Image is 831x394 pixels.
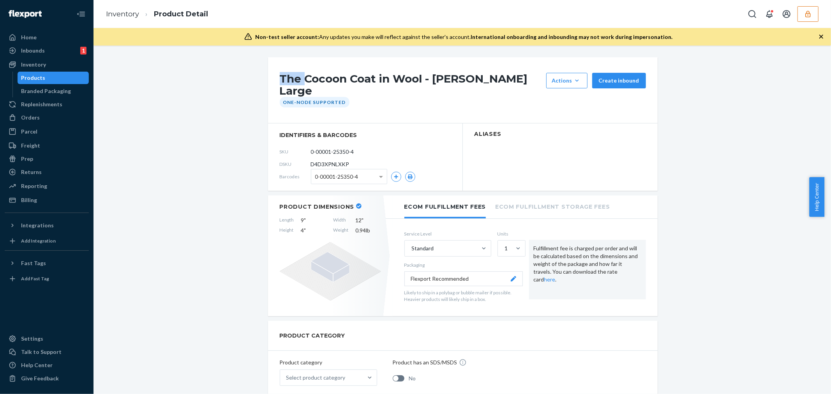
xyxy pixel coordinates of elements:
button: Flexport Recommended [404,271,523,286]
button: Open account menu [779,6,794,22]
div: Orders [21,114,40,121]
span: International onboarding and inbounding may not work during impersonation. [471,33,672,40]
button: Actions [546,73,588,88]
span: D4D3XPNLXKP [311,160,349,168]
div: 1 [80,47,86,55]
div: Integrations [21,222,54,229]
span: 9 [301,216,326,224]
div: Talk to Support [21,348,62,356]
div: Add Integration [21,237,56,244]
div: Fast Tags [21,259,46,267]
a: Freight [5,139,89,152]
div: Any updates you make will reflect against the seller's account. [255,33,672,41]
div: Settings [21,335,43,343]
div: Freight [21,142,40,150]
span: Height [280,227,294,234]
div: Add Fast Tag [21,275,49,282]
div: Prep [21,155,33,163]
a: Billing [5,194,89,206]
span: 12 [356,216,381,224]
a: here [544,276,556,283]
a: Reporting [5,180,89,192]
button: Open notifications [762,6,777,22]
span: Length [280,216,294,224]
span: Width [333,216,349,224]
div: Home [21,33,37,41]
a: Inbounds1 [5,44,89,57]
label: Units [498,230,523,237]
a: Product Detail [154,10,208,18]
span: identifiers & barcodes [280,131,451,139]
a: Help Center [5,359,89,371]
img: Flexport logo [9,10,42,18]
div: Actions [552,77,582,84]
li: Ecom Fulfillment Fees [404,195,486,218]
div: Help Center [21,361,53,369]
div: Returns [21,168,42,176]
span: " [304,217,306,223]
p: Product has an SDS/MSDS [393,359,457,366]
span: Barcodes [280,173,311,180]
h2: Product Dimensions [280,203,355,210]
span: 0-00001-25350-4 [315,170,358,183]
button: Close Navigation [73,6,89,22]
h2: Aliases [475,131,646,137]
span: 4 [301,227,326,234]
input: Standard [411,244,412,252]
ol: breadcrumbs [100,3,214,26]
a: Parcel [5,125,89,138]
p: Packaging [404,262,523,268]
a: Products [18,72,89,84]
a: Home [5,31,89,44]
span: No [409,375,416,382]
p: Likely to ship in a polybag or bubble mailer if possible. Heavier products will likely ship in a ... [404,289,523,303]
div: Replenishments [21,100,62,108]
input: 1 [504,244,505,252]
div: Reporting [21,182,47,190]
a: Branded Packaging [18,85,89,97]
button: Help Center [809,177,824,217]
div: One-Node Supported [280,97,349,107]
div: 1 [505,244,508,252]
label: Service Level [404,230,491,237]
button: Open Search Box [745,6,760,22]
div: Products [21,74,46,82]
a: Inventory [5,58,89,71]
span: 0.94 lb [356,227,381,234]
div: Inbounds [21,47,45,55]
a: Inventory [106,10,139,18]
div: Parcel [21,128,37,135]
a: Settings [5,332,89,345]
div: Fulfillment fee is charged per order and will be calculated based on the dimensions and weight of... [529,240,646,300]
div: Inventory [21,61,46,69]
button: Give Feedback [5,372,89,385]
button: Integrations [5,219,89,232]
a: Prep [5,153,89,165]
p: Product category [280,359,377,366]
button: Create inbound [592,73,646,88]
button: Fast Tags [5,257,89,269]
div: Standard [412,244,434,252]
h1: The Cocoon Coat in Wool - [PERSON_NAME] Large [280,73,542,97]
a: Returns [5,166,89,178]
a: Add Fast Tag [5,273,89,285]
a: Add Integration [5,235,89,247]
h2: PRODUCT CATEGORY [280,329,345,343]
div: Select product category [286,374,346,382]
div: Branded Packaging [21,87,71,95]
span: Non-test seller account: [255,33,319,40]
div: Billing [21,196,37,204]
span: " [304,227,306,234]
span: Weight [333,227,349,234]
a: Talk to Support [5,346,89,358]
a: Replenishments [5,98,89,111]
span: " [362,217,364,223]
span: SKU [280,148,311,155]
li: Ecom Fulfillment Storage Fees [495,195,610,217]
a: Orders [5,111,89,124]
div: Give Feedback [21,375,59,382]
span: DSKU [280,161,311,167]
